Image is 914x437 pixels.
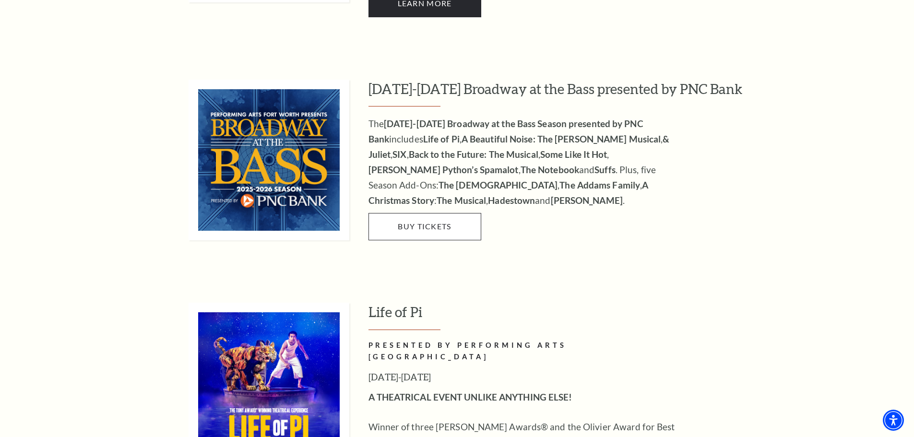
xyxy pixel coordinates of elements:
[189,80,349,240] img: 2025-2026 Broadway at the Bass presented by PNC Bank
[368,164,519,175] strong: [PERSON_NAME] Python’s Spamalot
[392,149,406,160] strong: SIX
[883,410,904,431] div: Accessibility Menu
[384,118,567,129] strong: [DATE]-[DATE] Broadway at the Bass Season
[521,164,579,175] strong: The Notebook
[423,133,460,144] strong: Life of Pi
[439,179,558,190] strong: The [DEMOGRAPHIC_DATA]
[368,80,755,107] h3: [DATE]-[DATE] Broadway at the Bass presented by PNC Bank
[368,369,680,385] h3: [DATE]-[DATE]
[437,195,486,206] strong: The Musical
[540,149,607,160] strong: Some Like It Hot
[551,195,623,206] strong: [PERSON_NAME]
[368,213,481,240] a: Buy Tickets
[488,195,535,206] strong: Hadestown
[594,164,616,175] strong: Suffs
[462,133,661,144] strong: A Beautiful Noise: The [PERSON_NAME] Musical
[559,179,640,190] strong: The Addams Family
[409,149,538,160] strong: Back to the Future: The Musical
[368,116,680,208] p: The includes , , , , , , , and . Plus, five Season Add-Ons: , , : , and .
[368,303,755,330] h3: Life of Pi
[398,222,451,231] span: Buy Tickets
[368,391,572,402] strong: A THEATRICAL EVENT UNLIKE ANYTHING ELSE!
[368,340,680,364] h2: PRESENTED BY PERFORMING ARTS [GEOGRAPHIC_DATA]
